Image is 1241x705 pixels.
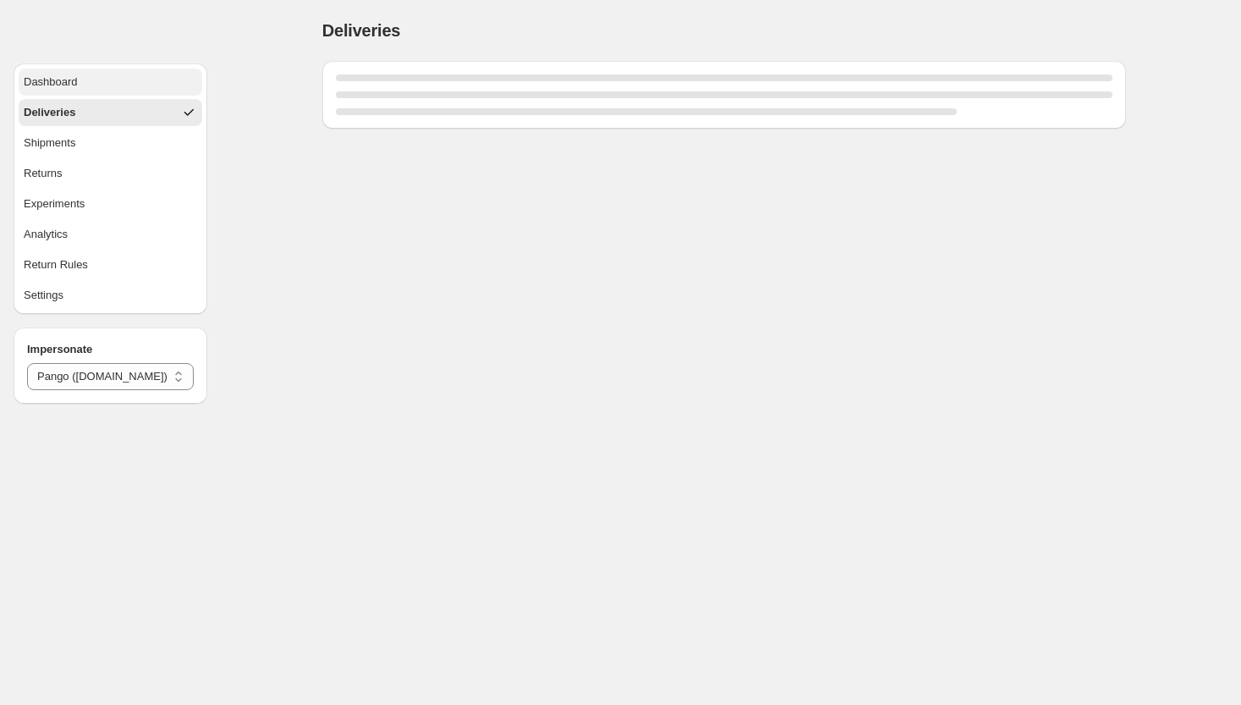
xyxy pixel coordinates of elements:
[24,74,78,91] div: Dashboard
[27,341,194,358] h4: Impersonate
[322,20,401,41] h1: Deliveries
[24,226,68,243] div: Analytics
[19,129,202,157] button: Shipments
[19,282,202,309] button: Settings
[24,135,75,151] div: Shipments
[19,221,202,248] button: Analytics
[19,69,202,96] button: Dashboard
[19,160,202,187] button: Returns
[24,165,63,182] div: Returns
[19,251,202,278] button: Return Rules
[24,256,88,273] div: Return Rules
[19,99,202,126] button: Deliveries
[24,196,85,212] div: Experiments
[19,190,202,218] button: Experiments
[24,287,63,304] div: Settings
[24,104,75,121] div: Deliveries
